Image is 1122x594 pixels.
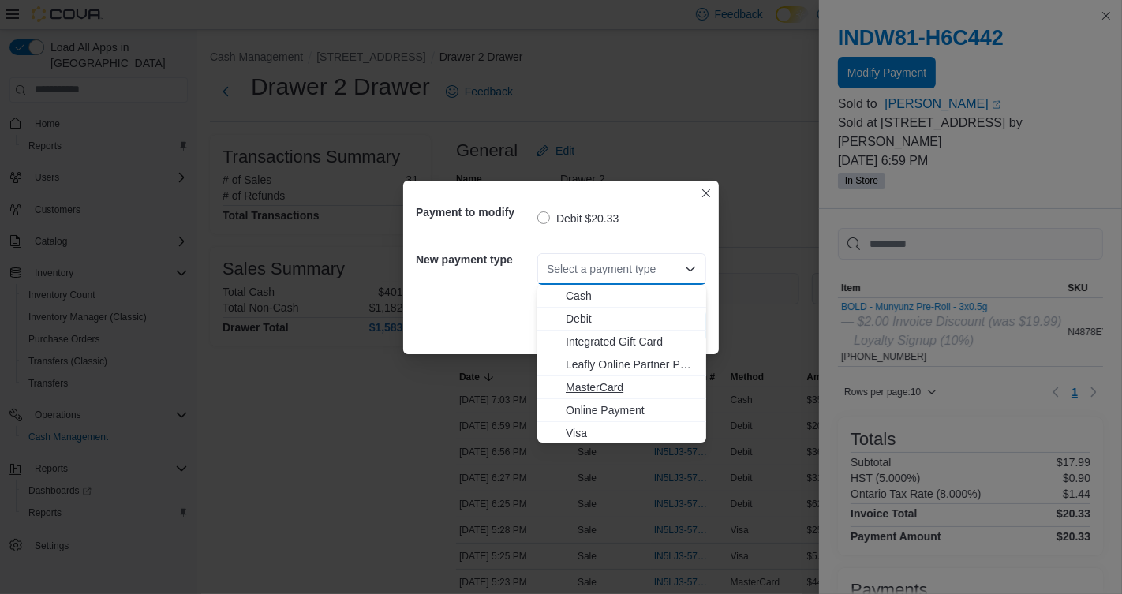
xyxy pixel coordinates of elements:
h5: New payment type [416,244,534,275]
span: MasterCard [566,379,697,395]
button: Online Payment [537,399,706,422]
span: Debit [566,311,697,327]
div: Choose from the following options [537,285,706,445]
button: Closes this modal window [697,184,716,203]
button: MasterCard [537,376,706,399]
span: Leafly Online Partner Payment [566,357,697,372]
button: Leafly Online Partner Payment [537,353,706,376]
span: Cash [566,288,697,304]
button: Close list of options [684,263,697,275]
span: Integrated Gift Card [566,334,697,349]
span: Visa [566,425,697,441]
button: Integrated Gift Card [537,331,706,353]
button: Cash [537,285,706,308]
h5: Payment to modify [416,196,534,228]
span: Online Payment [566,402,697,418]
button: Debit [537,308,706,331]
button: Visa [537,422,706,445]
input: Accessible screen reader label [547,260,548,278]
label: Debit $20.33 [537,209,619,228]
